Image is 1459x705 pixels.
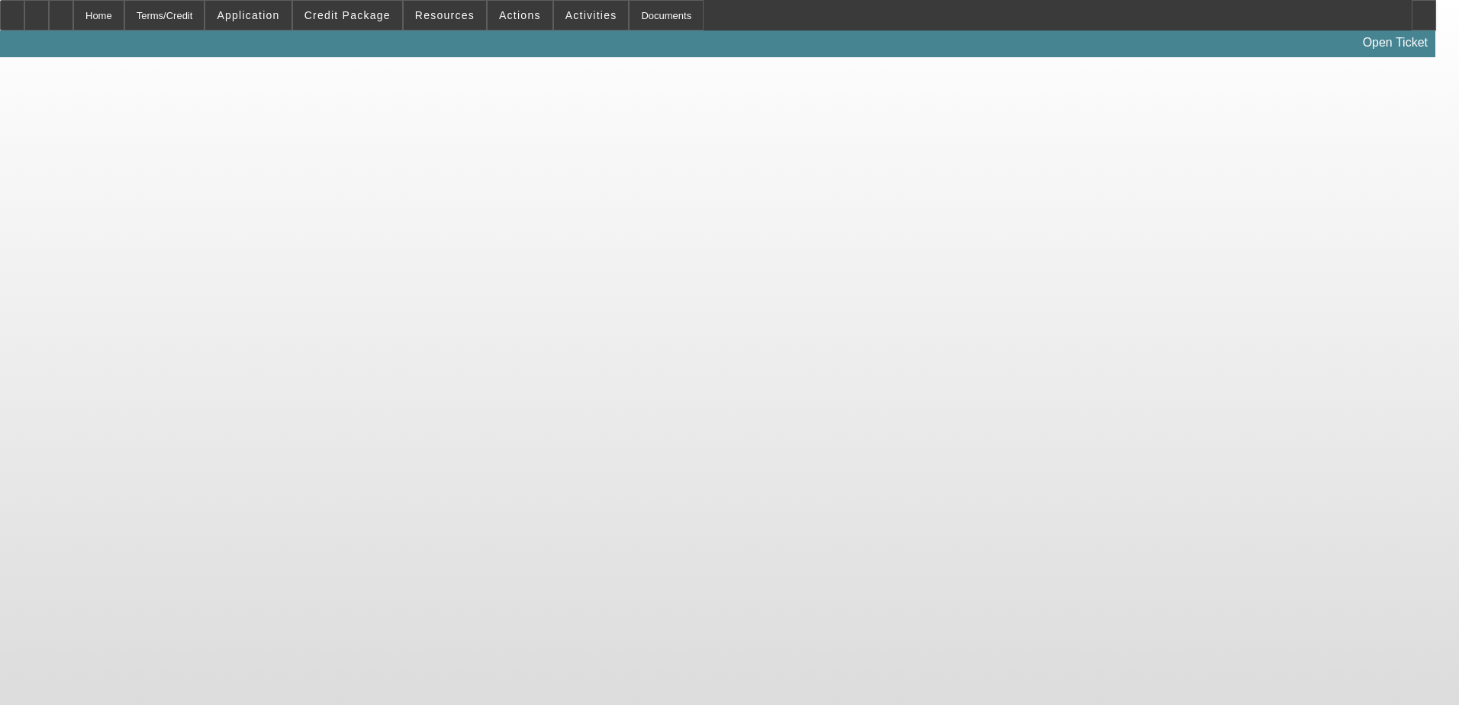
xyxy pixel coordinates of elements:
span: Credit Package [304,9,391,21]
button: Actions [488,1,552,30]
button: Credit Package [293,1,402,30]
span: Application [217,9,279,21]
span: Activities [565,9,617,21]
button: Resources [404,1,486,30]
span: Actions [499,9,541,21]
button: Application [205,1,291,30]
button: Activities [554,1,629,30]
span: Resources [415,9,475,21]
a: Open Ticket [1357,30,1434,56]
